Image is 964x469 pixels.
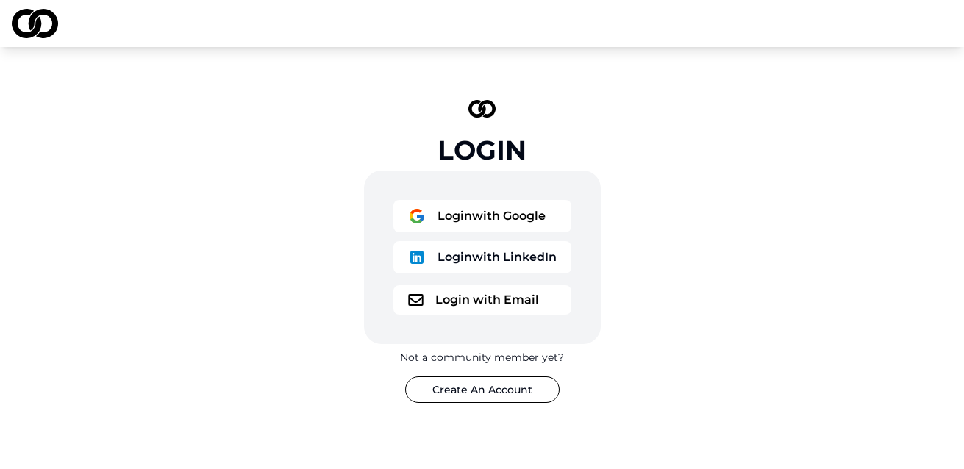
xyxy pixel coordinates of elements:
button: logoLogin with Email [393,285,571,315]
img: logo [408,207,426,225]
img: logo [468,100,496,118]
div: Not a community member yet? [400,350,564,365]
button: logoLoginwith Google [393,200,571,232]
button: logoLoginwith LinkedIn [393,241,571,273]
img: logo [12,9,58,38]
button: Create An Account [405,376,560,403]
img: logo [408,294,424,306]
div: Login [438,135,526,165]
img: logo [408,248,426,266]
